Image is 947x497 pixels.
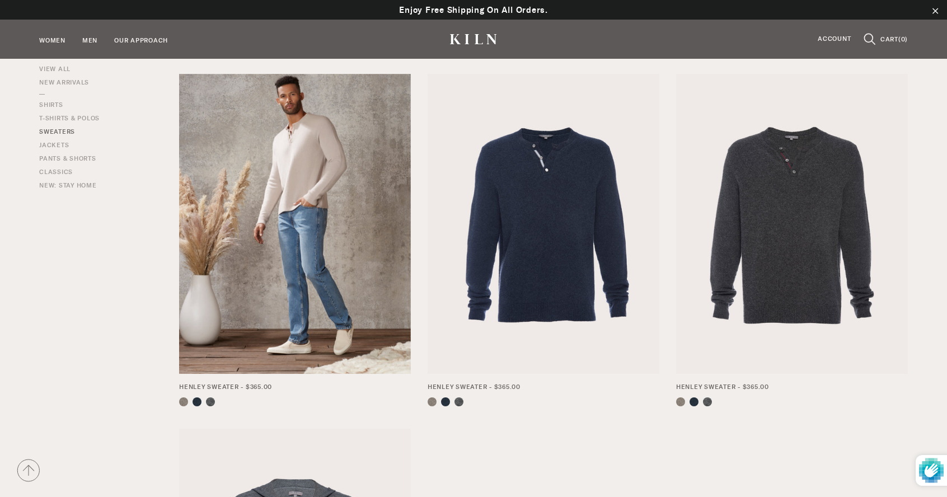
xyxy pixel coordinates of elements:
[39,78,89,88] a: New Arrivals
[428,382,521,393] span: Henley Sweater - $365.00
[39,127,75,137] a: Sweaters
[39,114,100,124] a: T-Shirts & Polos
[428,382,659,393] a: Henley Sweater - $365.00
[39,154,96,164] a: Pants & Shorts
[39,36,65,46] a: Women
[179,382,272,393] span: Henley Sweater - $365.00
[905,35,908,43] span: )
[880,35,901,43] span: CART(
[39,95,63,110] a: Shirts
[179,74,411,374] img: MT1080S_OATMEAL_550x750.jpg
[39,167,73,177] a: Classics
[809,34,859,45] a: Account
[11,3,936,17] p: Enjoy Free Shipping On All Orders.
[676,74,908,374] img: MT1080S_DARKHEATHERGREY_ab0cf0d2-3f72-4d5c-ba1f-53d1e4335275_550x750.jpg
[919,455,944,486] img: Protected by hCaptcha
[676,382,769,393] span: Henley Sweater - $365.00
[676,382,908,393] a: Henley Sweater - $365.00
[880,36,908,43] a: CART(0)
[39,181,97,191] a: New: Stay Home
[39,140,69,151] a: Jackets
[901,35,906,43] span: 0
[39,64,71,74] a: View All
[428,74,659,374] img: MT1080S_DEEPEDDY_1_550x750.jpg
[114,36,168,46] a: Our Approach
[82,36,97,46] a: Men
[179,382,411,393] a: Henley Sweater - $365.00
